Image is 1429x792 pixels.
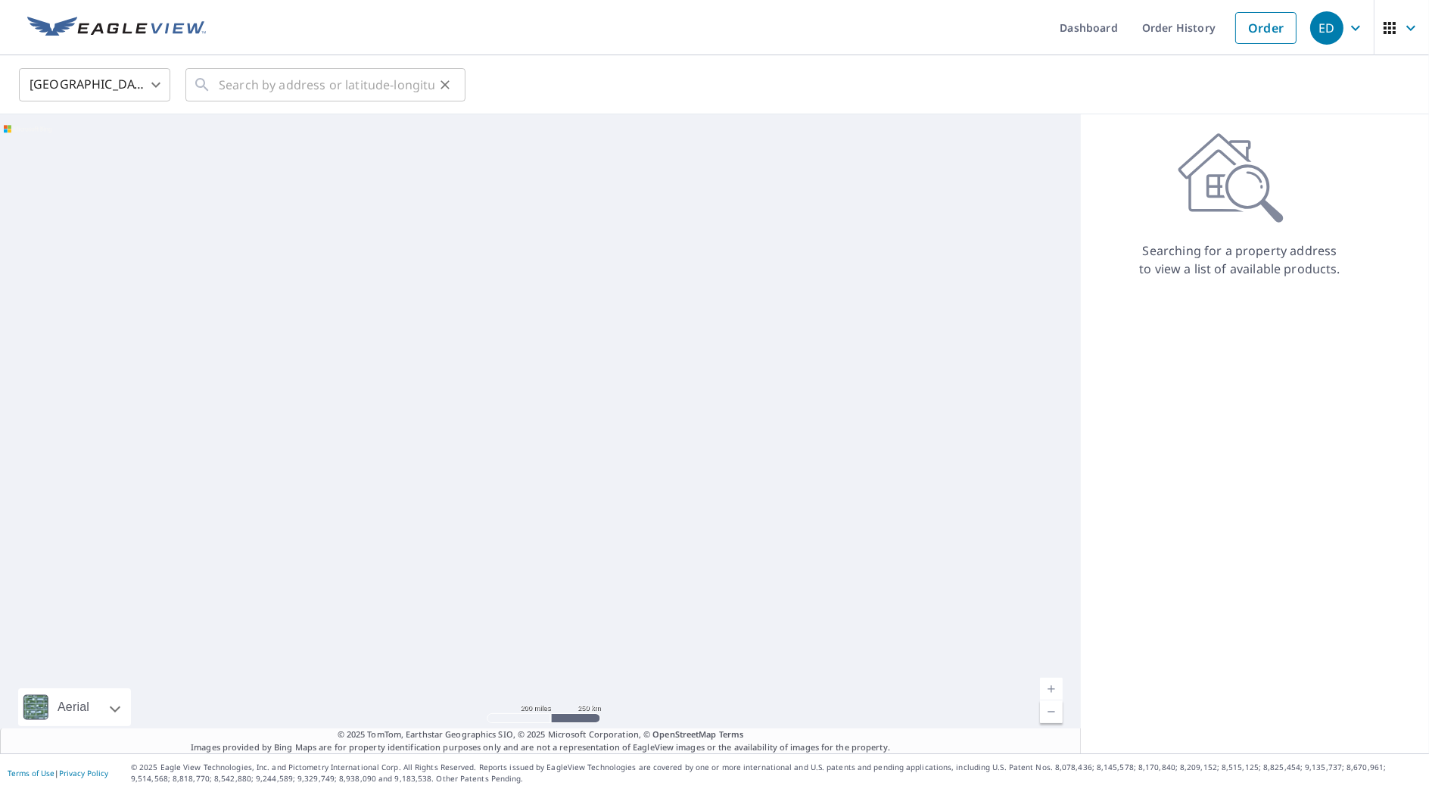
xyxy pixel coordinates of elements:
img: EV Logo [27,17,206,39]
a: Current Level 5, Zoom In [1040,678,1063,700]
a: Order [1235,12,1297,44]
p: | [8,769,108,778]
button: Clear [434,74,456,95]
a: Privacy Policy [59,768,108,778]
a: Terms of Use [8,768,54,778]
a: Current Level 5, Zoom Out [1040,700,1063,723]
a: Terms [719,728,744,740]
span: © 2025 TomTom, Earthstar Geographics SIO, © 2025 Microsoft Corporation, © [338,728,744,741]
div: ED [1310,11,1343,45]
p: © 2025 Eagle View Technologies, Inc. and Pictometry International Corp. All Rights Reserved. Repo... [131,762,1421,784]
input: Search by address or latitude-longitude [219,64,434,106]
a: OpenStreetMap [652,728,716,740]
p: Searching for a property address to view a list of available products. [1138,242,1341,278]
div: Aerial [18,688,131,726]
div: Aerial [53,688,94,726]
div: [GEOGRAPHIC_DATA] [19,64,170,106]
